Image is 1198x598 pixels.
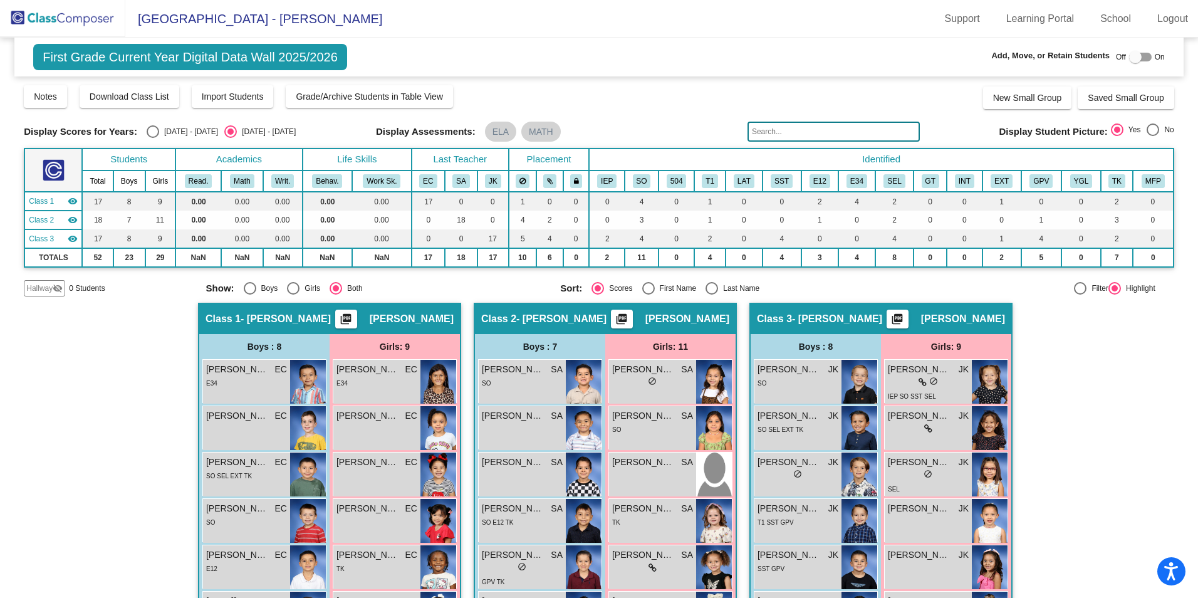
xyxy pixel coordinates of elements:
th: Last Teacher [412,149,509,170]
span: EC [275,409,287,422]
th: Jamie Kirk-Warner [477,170,509,192]
span: Class 2 [29,214,54,226]
th: MFEP [1133,170,1174,192]
button: Print Students Details [887,310,909,328]
button: Print Students Details [335,310,357,328]
span: [PERSON_NAME] Day [482,363,544,376]
div: Girls: 9 [330,334,460,359]
td: 0 [947,229,982,248]
span: Display Student Picture: [999,126,1107,137]
mat-icon: visibility_off [53,283,63,293]
span: [PERSON_NAME] [336,456,399,469]
mat-icon: picture_as_pdf [614,313,629,330]
th: Social Emotional Learning Needs [875,170,914,192]
span: [GEOGRAPHIC_DATA] - [PERSON_NAME] [125,9,382,29]
mat-chip: MATH [521,122,561,142]
button: SST [771,174,793,188]
th: Placement [509,149,590,170]
div: Highlight [1121,283,1155,294]
button: Grade/Archive Students in Table View [286,85,453,108]
span: On [1155,51,1165,63]
td: 4 [838,248,875,267]
td: 7 [113,211,145,229]
td: 0 [1133,248,1174,267]
mat-chip: ELA [485,122,516,142]
th: Gifted and Talented [914,170,947,192]
span: - [PERSON_NAME] [241,313,331,325]
mat-icon: visibility [68,196,78,206]
button: E12 [810,174,830,188]
span: SA [681,409,693,422]
button: Behav. [312,174,342,188]
td: 17 [412,248,445,267]
span: JK [828,363,838,376]
button: EC [419,174,437,188]
div: Last Name [718,283,759,294]
button: JK [485,174,501,188]
td: 0 [1133,211,1174,229]
th: Boys [113,170,145,192]
span: E34 [206,380,217,387]
td: 18 [445,248,477,267]
button: SEL [883,174,905,188]
td: NaN [263,248,303,267]
td: 0.00 [221,211,263,229]
td: 1 [982,192,1021,211]
td: 17 [412,192,445,211]
mat-radio-group: Select an option [147,125,296,138]
td: 0 [914,192,947,211]
span: [PERSON_NAME] [758,409,820,422]
td: NaN [221,248,263,267]
td: 0.00 [221,192,263,211]
th: Girls [145,170,175,192]
td: 0.00 [303,229,352,248]
button: T1 [702,174,718,188]
button: YGL [1070,174,1093,188]
th: Elizabeth Chavez [412,170,445,192]
span: [PERSON_NAME] [888,409,951,422]
th: English Language Learner Level 1-2 [801,170,838,192]
td: 7 [1101,248,1133,267]
span: Display Scores for Years: [24,126,137,137]
span: First Grade Current Year Digital Data Wall 2025/2026 [33,44,347,70]
span: Hallway [26,283,53,294]
td: 18 [445,211,477,229]
mat-icon: picture_as_pdf [890,313,905,330]
span: do_not_disturb_alt [793,469,802,478]
td: 0 [1061,229,1101,248]
td: 11 [145,211,175,229]
th: Individualized Education Plan [589,170,625,192]
button: TK [1108,174,1125,188]
button: Import Students [192,85,274,108]
td: 0.00 [352,192,412,211]
div: No [1159,124,1174,135]
td: 1 [694,192,726,211]
th: Tier 1 Intervention (Action Plan) [694,170,726,192]
td: Elizabeth Chavez - Chavez [24,192,82,211]
span: [PERSON_NAME] [370,313,454,325]
button: New Small Group [983,87,1072,109]
td: 0 [412,229,445,248]
td: 17 [82,229,113,248]
span: Grade/Archive Students in Table View [296,92,443,102]
td: 0 [1061,192,1101,211]
span: Show: [206,283,234,294]
td: 1 [694,211,726,229]
span: [PERSON_NAME] [888,456,951,469]
td: 0 [838,211,875,229]
td: 0 [563,211,590,229]
span: Download Class List [90,92,169,102]
th: Speech Only IEP [625,170,659,192]
td: 4 [763,229,801,248]
td: NaN [175,248,221,267]
span: EC [275,456,287,469]
td: 4 [694,248,726,267]
td: TOTALS [24,248,82,267]
span: E34 [336,380,348,387]
button: Download Class List [80,85,179,108]
button: SA [452,174,470,188]
button: Math [230,174,254,188]
td: 0 [914,211,947,229]
td: 0 [914,248,947,267]
td: 0.00 [303,211,352,229]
